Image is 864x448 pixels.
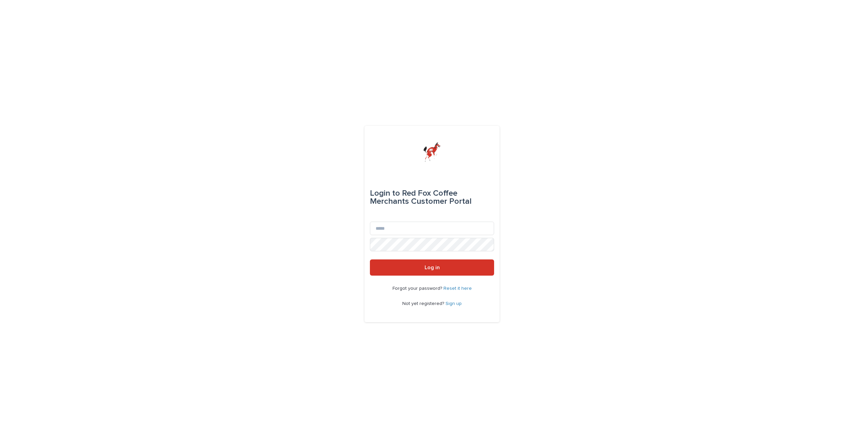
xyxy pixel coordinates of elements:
[370,259,494,276] button: Log in
[446,301,462,306] a: Sign up
[423,142,440,162] img: zttTXibQQrCfv9chImQE
[370,189,400,197] span: Login to
[393,286,443,291] span: Forgot your password?
[443,286,472,291] a: Reset it here
[402,301,446,306] span: Not yet registered?
[425,265,440,270] span: Log in
[370,184,494,211] div: Red Fox Coffee Merchants Customer Portal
